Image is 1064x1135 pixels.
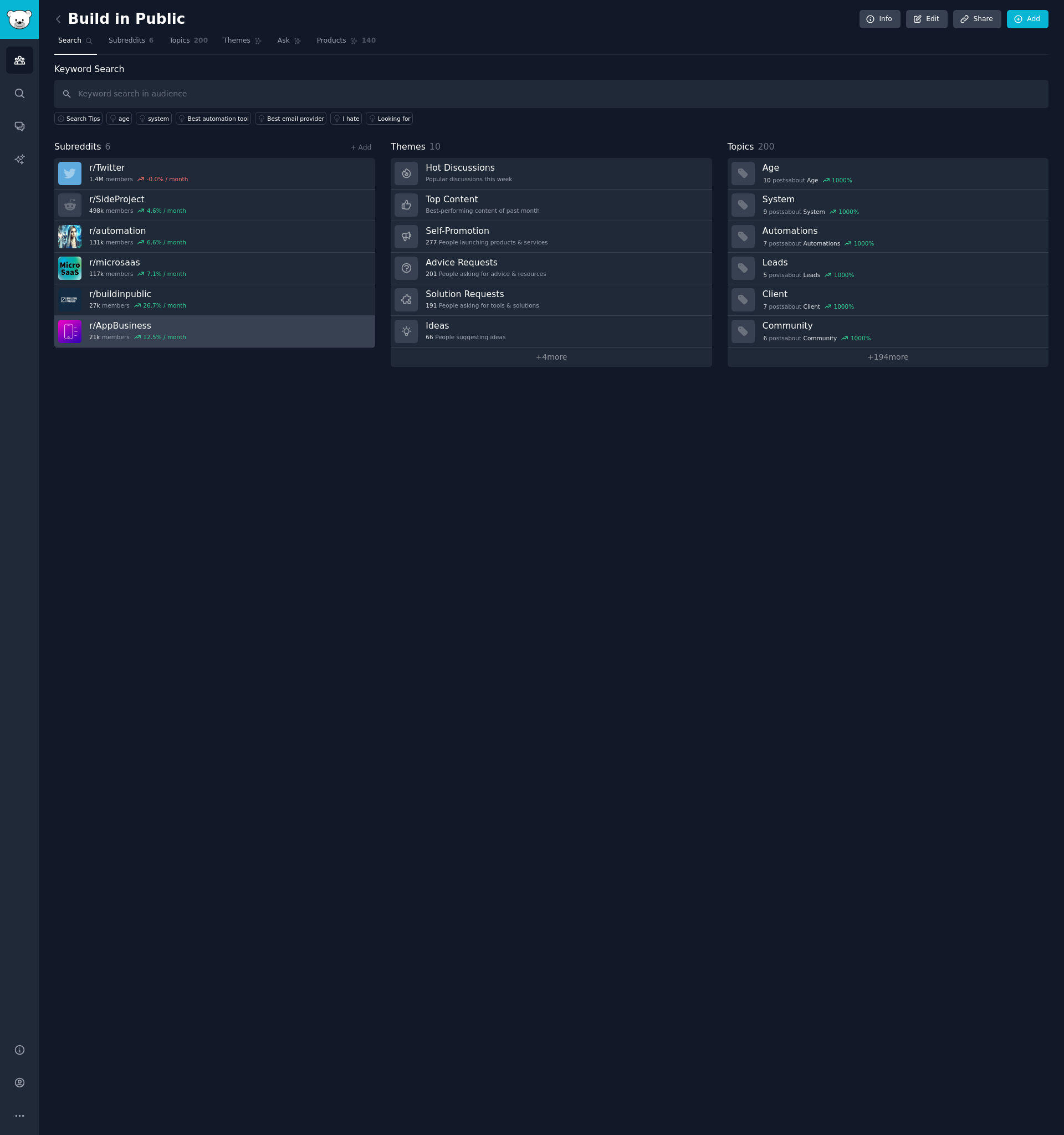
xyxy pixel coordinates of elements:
[147,270,186,278] div: 7.1 % / month
[426,320,505,331] h3: Ideas
[763,333,872,343] div: post s about
[223,36,250,46] span: Themes
[804,334,837,342] span: Community
[763,207,860,217] div: post s about
[763,162,1041,173] h3: Age
[176,112,252,125] a: Best automation tool
[763,193,1041,205] h3: System
[7,10,32,29] img: GummySearch logo
[391,316,712,347] a: Ideas66People suggesting ideas
[804,303,820,310] span: Client
[255,112,326,125] a: Best email provider
[89,238,186,246] div: members
[89,207,186,214] div: members
[89,238,104,246] span: 131k
[763,175,853,185] div: post s about
[313,32,380,55] a: Products140
[330,112,362,125] a: I hate
[148,115,169,122] div: system
[89,333,186,341] div: members
[426,225,548,237] h3: Self-Promotion
[426,301,539,309] div: People asking for tools & solutions
[219,32,266,55] a: Themes
[66,115,100,122] span: Search Tips
[58,288,81,311] img: buildinpublic
[109,36,145,46] span: Subreddits
[1007,10,1048,29] a: Add
[763,239,767,247] span: 7
[147,175,188,183] div: -0.0 % / month
[851,334,871,342] div: 1000 %
[728,158,1048,190] a: Age10postsaboutAge1000%
[350,144,371,151] a: + Add
[426,333,505,341] div: People suggesting ideas
[763,320,1041,331] h3: Community
[728,253,1048,284] a: Leads5postsaboutLeads1000%
[89,225,186,237] h3: r/ automation
[763,238,876,248] div: post s about
[89,270,186,278] div: members
[426,175,512,183] div: Popular discussions this week
[426,270,546,278] div: People asking for advice & resources
[89,175,188,183] div: members
[763,288,1041,300] h3: Client
[54,221,375,253] a: r/automation131kmembers6.6% / month
[147,238,186,246] div: 6.6 % / month
[89,175,104,183] span: 1.4M
[426,333,433,341] span: 66
[860,10,901,29] a: Info
[832,176,852,184] div: 1000 %
[728,190,1048,221] a: System9postsaboutSystem1000%
[58,36,81,46] span: Search
[58,225,81,248] img: automation
[274,32,305,55] a: Ask
[426,257,546,268] h3: Advice Requests
[89,193,186,205] h3: r/ SideProject
[763,270,856,280] div: post s about
[838,208,859,216] div: 1000 %
[89,301,186,309] div: members
[763,301,855,311] div: post s about
[391,221,712,253] a: Self-Promotion277People launching products & services
[763,208,767,216] span: 9
[317,36,346,46] span: Products
[54,32,97,55] a: Search
[378,115,411,122] div: Looking for
[906,10,948,29] a: Edit
[391,158,712,190] a: Hot DiscussionsPopular discussions this week
[89,162,188,173] h3: r/ Twitter
[106,112,132,125] a: age
[54,64,124,74] label: Keyword Search
[54,80,1048,108] input: Keyword search in audience
[89,288,186,300] h3: r/ buildinpublic
[105,141,111,152] span: 6
[426,288,539,300] h3: Solution Requests
[194,36,208,46] span: 200
[426,162,512,173] h3: Hot Discussions
[391,284,712,316] a: Solution Requests191People asking for tools & solutions
[267,115,324,122] div: Best email provider
[391,253,712,284] a: Advice Requests201People asking for advice & resources
[763,271,767,279] span: 5
[763,225,1041,237] h3: Automations
[763,257,1041,268] h3: Leads
[728,316,1048,347] a: Community6postsaboutCommunity1000%
[169,36,190,46] span: Topics
[89,207,104,214] span: 498k
[58,257,81,280] img: microsaas
[89,270,104,278] span: 117k
[143,333,186,341] div: 12.5 % / month
[728,347,1048,367] a: +194more
[804,208,825,216] span: System
[54,112,103,125] button: Search Tips
[54,158,375,190] a: r/Twitter1.4Mmembers-0.0% / month
[54,316,375,347] a: r/AppBusiness21kmembers12.5% / month
[89,301,100,309] span: 27k
[426,238,437,246] span: 277
[188,115,249,122] div: Best automation tool
[89,333,100,341] span: 21k
[426,207,540,214] div: Best-performing content of past month
[119,115,130,122] div: age
[728,140,754,154] span: Topics
[758,141,774,152] span: 200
